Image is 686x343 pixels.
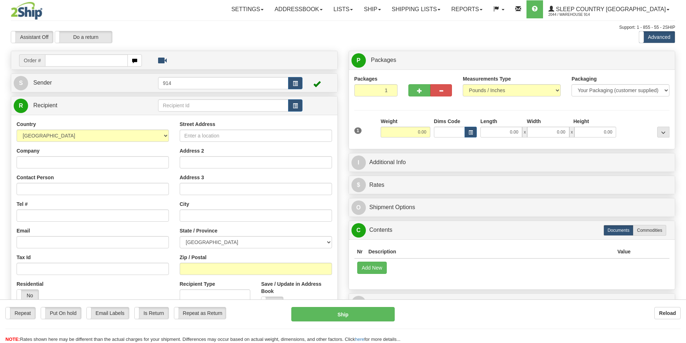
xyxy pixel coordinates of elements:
[180,254,207,261] label: Zip / Postal
[522,127,527,137] span: x
[6,307,35,319] label: Repeat
[291,307,395,321] button: Ship
[17,147,40,154] label: Company
[351,155,673,170] a: IAdditional Info
[135,307,169,319] label: Is Return
[604,225,633,236] label: Documents
[180,130,332,142] input: Enter a location
[351,295,673,310] a: RReturn Shipment
[573,118,589,125] label: Height
[17,290,39,301] label: No
[14,99,28,113] span: R
[158,99,288,112] input: Recipient Id
[269,0,328,18] a: Addressbook
[548,11,602,18] span: 2044 / Warehouse 914
[55,31,112,43] label: Do a return
[11,31,53,43] label: Assistant Off
[480,118,497,125] label: Length
[351,53,366,68] span: P
[180,147,204,154] label: Address 2
[354,127,362,134] span: 1
[351,200,673,215] a: OShipment Options
[354,245,366,258] th: Nr
[14,98,142,113] a: R Recipient
[527,118,541,125] label: Width
[33,80,52,86] span: Sender
[17,227,30,234] label: Email
[639,31,675,43] label: Advanced
[366,245,614,258] th: Description
[261,280,332,295] label: Save / Update in Address Book
[434,118,460,125] label: Dims Code
[669,135,685,208] iframe: chat widget
[180,200,189,208] label: City
[351,200,366,215] span: O
[226,0,269,18] a: Settings
[33,102,57,108] span: Recipient
[17,200,28,208] label: Tel #
[14,76,28,90] span: S
[351,223,366,238] span: C
[328,0,358,18] a: Lists
[654,307,681,319] button: Reload
[17,174,54,181] label: Contact Person
[14,76,158,90] a: S Sender
[357,262,387,274] button: Add New
[351,53,673,68] a: P Packages
[633,225,666,236] label: Commodities
[180,121,215,128] label: Street Address
[354,75,378,82] label: Packages
[261,297,283,308] label: No
[41,307,81,319] label: Put On hold
[158,77,288,89] input: Sender Id
[614,245,633,258] th: Value
[355,337,364,342] a: here
[381,118,397,125] label: Weight
[351,178,673,193] a: $Rates
[87,307,129,319] label: Email Labels
[17,280,44,288] label: Residential
[657,127,669,137] div: ...
[554,6,666,12] span: Sleep Country [GEOGRAPHIC_DATA]
[174,307,226,319] label: Repeat as Return
[180,280,215,288] label: Recipient Type
[371,57,396,63] span: Packages
[659,310,676,316] b: Reload
[463,75,511,82] label: Measurements Type
[17,254,31,261] label: Tax Id
[351,178,366,192] span: $
[180,227,218,234] label: State / Province
[19,54,45,67] span: Order #
[351,155,366,170] span: I
[358,0,386,18] a: Ship
[5,337,20,342] span: NOTE:
[543,0,675,18] a: Sleep Country [GEOGRAPHIC_DATA] 2044 / Warehouse 914
[386,0,446,18] a: Shipping lists
[17,121,36,128] label: Country
[351,223,673,238] a: CContents
[446,0,488,18] a: Reports
[351,296,366,310] span: R
[569,127,574,137] span: x
[11,2,42,20] img: logo2044.jpg
[571,75,597,82] label: Packaging
[180,174,204,181] label: Address 3
[11,24,675,31] div: Support: 1 - 855 - 55 - 2SHIP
